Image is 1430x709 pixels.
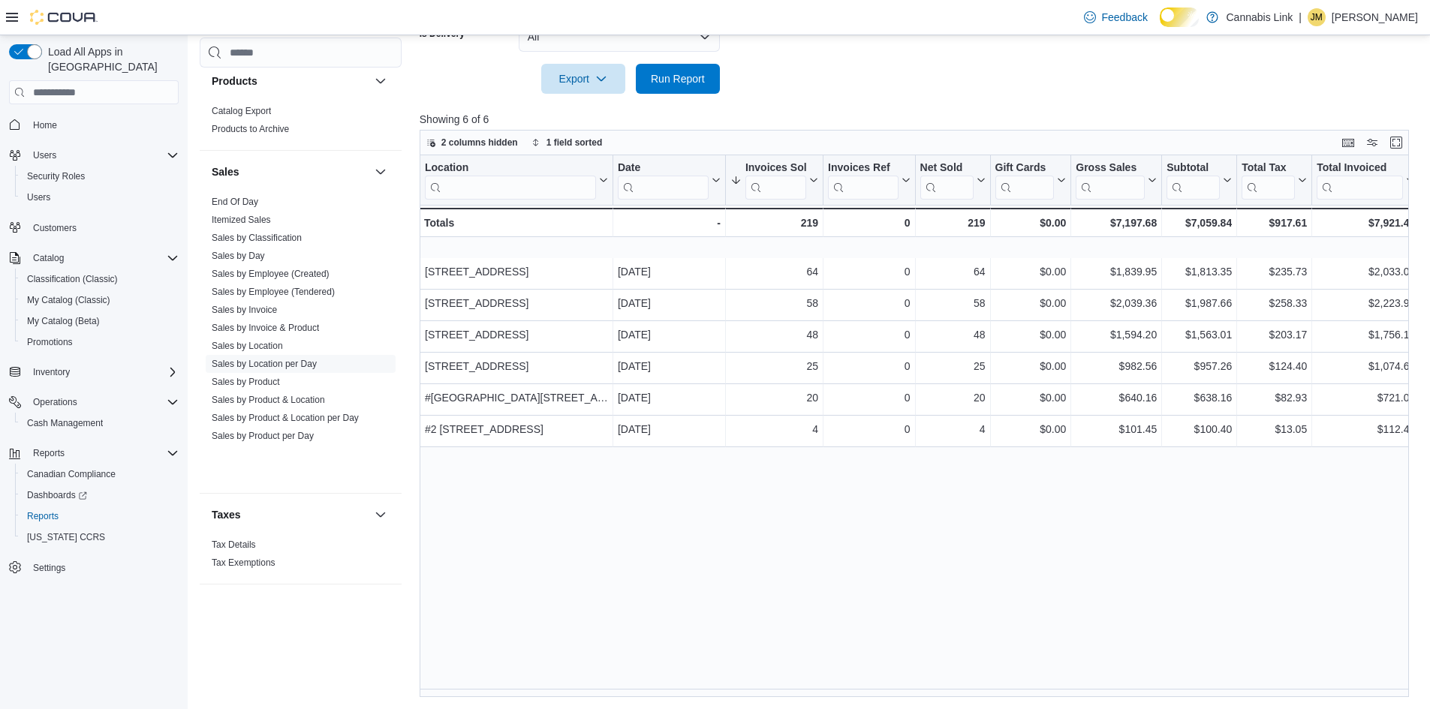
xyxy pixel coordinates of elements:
span: Load All Apps in [GEOGRAPHIC_DATA] [42,44,179,74]
button: Subtotal [1167,161,1232,200]
span: Catalog Export [212,105,271,117]
button: All [519,22,720,52]
span: Promotions [21,333,179,351]
span: My Catalog (Classic) [21,291,179,309]
div: $100.40 [1167,420,1232,438]
a: Sales by Product [212,377,280,387]
div: Total Tax [1242,161,1295,200]
a: Tax Details [212,539,256,550]
div: - [618,214,721,232]
a: Sales by Employee (Created) [212,269,330,279]
div: $2,223.99 [1317,294,1415,312]
div: $0.00 [995,294,1066,312]
span: Cash Management [27,417,103,429]
span: Reports [27,444,179,462]
button: Catalog [3,248,185,269]
a: Tax Exemptions [212,557,275,568]
a: Sales by Product per Day [212,431,314,441]
span: Dashboards [21,486,179,504]
button: Users [15,187,185,208]
button: Settings [3,557,185,578]
span: My Catalog (Beta) [21,312,179,330]
div: Total Invoiced [1317,161,1403,176]
div: Gift Cards [995,161,1054,176]
button: Net Sold [920,161,985,200]
button: Export [541,64,625,94]
div: $7,059.84 [1167,214,1232,232]
button: Users [27,146,62,164]
div: $1,813.35 [1167,263,1232,281]
span: Users [27,191,50,203]
div: $235.73 [1242,263,1307,281]
span: Sales by Product & Location per Day [212,412,359,424]
div: $0.00 [995,263,1066,281]
span: Sales by Day [212,250,265,262]
button: Total Tax [1242,161,1307,200]
div: $0.00 [995,326,1066,344]
a: Sales by Product & Location per Day [212,413,359,423]
a: Canadian Compliance [21,465,122,483]
div: 0 [828,214,910,232]
div: Invoices Sold [745,161,806,200]
a: Itemized Sales [212,215,271,225]
button: Catalog [27,249,70,267]
div: Gross Sales [1076,161,1145,200]
input: Dark Mode [1160,8,1200,27]
span: Itemized Sales [212,214,271,226]
a: Sales by Location per Day [212,359,317,369]
button: Users [3,145,185,166]
div: $258.33 [1242,294,1307,312]
span: Sales by Product & Location [212,394,325,406]
span: Sales by Employee (Tendered) [212,286,335,298]
div: Total Invoiced [1317,161,1403,200]
a: Catalog Export [212,106,271,116]
span: Sales by Location per Day [212,358,317,370]
a: Sales by Employee (Tendered) [212,287,335,297]
div: Products [200,102,402,150]
button: Invoices Ref [828,161,910,200]
div: Gift Card Sales [995,161,1054,200]
div: $124.40 [1242,357,1307,375]
button: Gross Sales [1076,161,1157,200]
span: End Of Day [212,196,258,208]
span: Users [33,149,56,161]
h3: Taxes [212,507,241,522]
div: 20 [730,389,818,407]
span: Sales by Classification [212,232,302,244]
div: $7,921.45 [1317,214,1415,232]
div: $1,987.66 [1167,294,1232,312]
a: Sales by Invoice & Product [212,323,319,333]
span: Canadian Compliance [21,465,179,483]
div: $0.00 [995,357,1066,375]
div: $13.05 [1242,420,1307,438]
span: Canadian Compliance [27,468,116,480]
span: Cash Management [21,414,179,432]
button: [US_STATE] CCRS [15,527,185,548]
div: $7,197.68 [1076,214,1157,232]
span: Promotions [27,336,73,348]
button: Run Report [636,64,720,94]
div: 0 [828,294,910,312]
a: Users [21,188,56,206]
span: Security Roles [27,170,85,182]
button: Cash Management [15,413,185,434]
div: Net Sold [920,161,973,200]
a: Home [27,116,63,134]
a: My Catalog (Beta) [21,312,106,330]
button: Sales [372,163,390,181]
div: $640.16 [1076,389,1157,407]
span: My Catalog (Classic) [27,294,110,306]
button: Operations [27,393,83,411]
a: End Of Day [212,197,258,207]
div: Sales [200,193,402,493]
span: Home [33,119,57,131]
div: Subtotal [1167,161,1220,176]
a: Dashboards [15,485,185,506]
button: Reports [3,443,185,464]
div: 64 [920,263,985,281]
span: Reports [27,510,59,522]
span: Settings [33,562,65,574]
button: Inventory [27,363,76,381]
div: 58 [730,294,818,312]
div: 64 [730,263,818,281]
